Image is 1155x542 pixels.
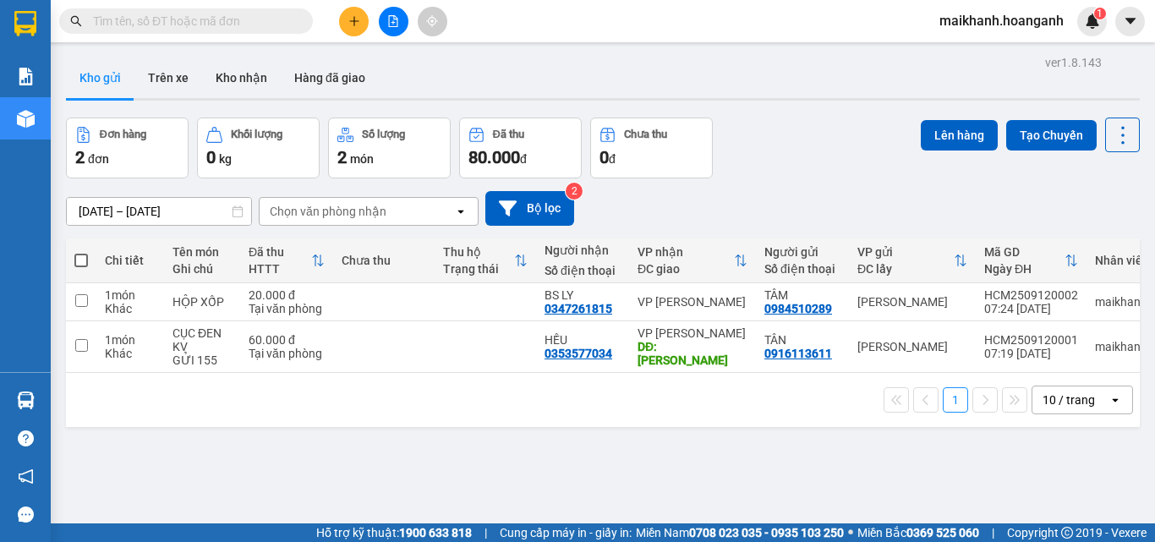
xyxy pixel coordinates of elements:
div: 0353577034 [545,347,612,360]
button: Khối lượng0kg [197,118,320,178]
div: Khối lượng [231,129,282,140]
sup: 2 [566,183,583,200]
img: warehouse-icon [17,110,35,128]
div: 07:19 [DATE] [984,347,1078,360]
div: [PERSON_NAME] [857,295,967,309]
span: 1 [1097,8,1103,19]
div: 20.000 đ [249,288,325,302]
strong: 0369 525 060 [906,526,979,539]
img: logo-vxr [14,11,36,36]
img: warehouse-icon [17,391,35,409]
div: TÂN [764,333,840,347]
span: ⚪️ [848,529,853,536]
button: plus [339,7,369,36]
th: Toggle SortBy [629,238,756,283]
svg: open [454,205,468,218]
th: Toggle SortBy [240,238,333,283]
div: BS LY [545,288,621,302]
button: Kho gửi [66,57,134,98]
div: 0347261815 [545,302,612,315]
span: 0 [206,147,216,167]
span: | [992,523,994,542]
span: message [18,506,34,523]
th: Toggle SortBy [849,238,976,283]
span: plus [348,15,360,27]
div: Đã thu [249,245,311,259]
span: file-add [387,15,399,27]
span: món [350,152,374,166]
span: 2 [337,147,347,167]
div: Thu hộ [443,245,514,259]
span: Hỗ trợ kỹ thuật: [316,523,472,542]
div: 07:24 [DATE] [984,302,1078,315]
button: Bộ lọc [485,191,574,226]
div: GỬI 155 [172,353,232,367]
button: Số lượng2món [328,118,451,178]
span: đơn [88,152,109,166]
div: 0984510289 [764,302,832,315]
div: 10 / trang [1043,391,1095,408]
div: ĐC lấy [857,262,954,276]
div: Người gửi [764,245,840,259]
span: notification [18,468,34,485]
div: VP [PERSON_NAME] [638,295,747,309]
span: 0 [599,147,609,167]
span: đ [609,152,616,166]
sup: 1 [1094,8,1106,19]
div: Chưa thu [624,129,667,140]
span: search [70,15,82,27]
span: 80.000 [468,147,520,167]
th: Toggle SortBy [435,238,536,283]
div: [PERSON_NAME] [857,340,967,353]
div: VP nhận [638,245,734,259]
div: Đã thu [493,129,524,140]
span: Miền Bắc [857,523,979,542]
th: Toggle SortBy [976,238,1087,283]
span: đ [520,152,527,166]
strong: 1900 633 818 [399,526,472,539]
div: CỤC ĐEN KV [172,326,232,353]
div: VP gửi [857,245,954,259]
div: TÂM [764,288,840,302]
button: Đã thu80.000đ [459,118,582,178]
button: Lên hàng [921,120,998,151]
div: Người nhận [545,244,621,257]
div: Tại văn phòng [249,347,325,360]
input: Tìm tên, số ĐT hoặc mã đơn [93,12,293,30]
span: 2 [75,147,85,167]
button: Chưa thu0đ [590,118,713,178]
strong: 0708 023 035 - 0935 103 250 [689,526,844,539]
button: caret-down [1115,7,1145,36]
div: Số điện thoại [545,264,621,277]
div: Chưa thu [342,254,426,267]
span: copyright [1061,527,1073,539]
div: 60.000 đ [249,333,325,347]
button: Trên xe [134,57,202,98]
div: 0916113611 [764,347,832,360]
span: question-circle [18,430,34,446]
button: Đơn hàng2đơn [66,118,189,178]
div: Đơn hàng [100,129,146,140]
img: solution-icon [17,68,35,85]
span: | [484,523,487,542]
div: Trạng thái [443,262,514,276]
span: aim [426,15,438,27]
span: Cung cấp máy in - giấy in: [500,523,632,542]
div: Chi tiết [105,254,156,267]
div: Khác [105,347,156,360]
div: HTTT [249,262,311,276]
div: Khác [105,302,156,315]
div: 1 món [105,333,156,347]
div: HCM2509120002 [984,288,1078,302]
img: icon-new-feature [1085,14,1100,29]
button: Hàng đã giao [281,57,379,98]
button: aim [418,7,447,36]
div: Chọn văn phòng nhận [270,203,386,220]
div: HẾU [545,333,621,347]
div: HCM2509120001 [984,333,1078,347]
svg: open [1108,393,1122,407]
button: 1 [943,387,968,413]
div: ĐC giao [638,262,734,276]
button: Kho nhận [202,57,281,98]
button: Tạo Chuyến [1006,120,1097,151]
